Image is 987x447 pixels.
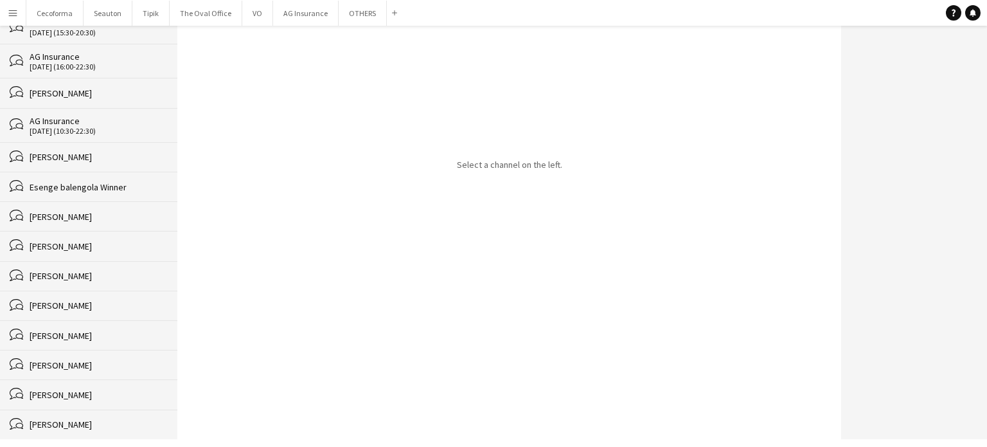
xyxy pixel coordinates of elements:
div: [PERSON_NAME] [30,330,164,342]
div: [PERSON_NAME] [30,151,164,163]
div: [PERSON_NAME] [30,211,164,223]
button: AG Insurance [273,1,339,26]
div: [DATE] (10:30-22:30) [30,127,164,136]
div: [PERSON_NAME] [30,87,164,99]
button: VO [242,1,273,26]
div: [PERSON_NAME] [30,241,164,252]
div: [PERSON_NAME] [30,419,164,430]
div: [DATE] (15:30-20:30) [30,28,164,37]
p: Select a channel on the left. [457,159,562,170]
div: AG Insurance [30,115,164,127]
div: [PERSON_NAME] [30,270,164,282]
button: The Oval Office [170,1,242,26]
button: Tipik [132,1,170,26]
div: [PERSON_NAME] [30,300,164,311]
div: [PERSON_NAME] [30,360,164,371]
div: Esenge balengola Winner [30,181,164,193]
button: Cecoforma [26,1,84,26]
div: [DATE] (16:00-22:30) [30,62,164,71]
button: OTHERS [339,1,387,26]
div: [PERSON_NAME] [30,389,164,401]
button: Seauton [84,1,132,26]
div: AG Insurance [30,51,164,62]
